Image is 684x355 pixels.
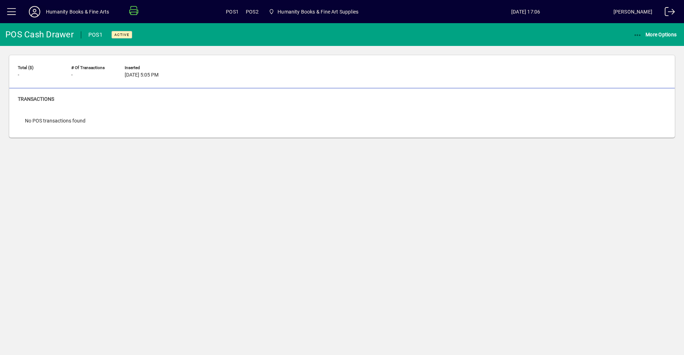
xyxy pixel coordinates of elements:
[88,29,103,41] div: POS1
[5,29,74,40] div: POS Cash Drawer
[125,66,167,70] span: Inserted
[633,32,677,37] span: More Options
[226,6,239,17] span: POS1
[114,32,129,37] span: Active
[46,6,109,17] div: Humanity Books & Fine Arts
[71,72,73,78] span: -
[125,72,159,78] span: [DATE] 5:05 PM
[246,6,259,17] span: POS2
[278,6,358,17] span: Humanity Books & Fine Art Supplies
[18,110,93,132] div: No POS transactions found
[18,66,61,70] span: Total ($)
[266,5,361,18] span: Humanity Books & Fine Art Supplies
[613,6,652,17] div: [PERSON_NAME]
[438,6,613,17] span: [DATE] 17:06
[23,5,46,18] button: Profile
[632,28,679,41] button: More Options
[18,96,54,102] span: Transactions
[18,72,19,78] span: -
[659,1,675,25] a: Logout
[71,66,114,70] span: # of Transactions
